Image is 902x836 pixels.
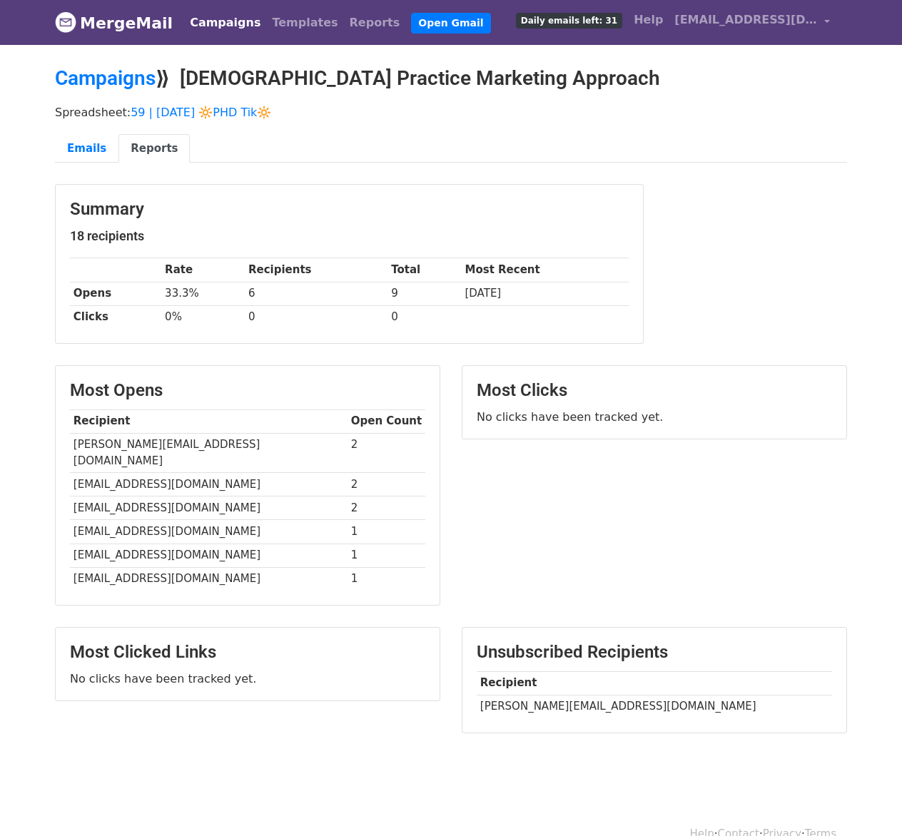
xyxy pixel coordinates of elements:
a: Daily emails left: 31 [510,6,628,34]
h3: Most Clicked Links [70,642,425,663]
a: Reports [344,9,406,37]
td: 0 [245,305,387,329]
th: Most Recent [462,258,629,282]
th: Open Count [348,409,425,433]
h3: Most Opens [70,380,425,401]
td: 0% [161,305,245,329]
td: 2 [348,496,425,520]
h3: Most Clicks [477,380,832,401]
p: Spreadsheet: [55,105,847,120]
span: Daily emails left: 31 [516,13,622,29]
td: [PERSON_NAME][EMAIL_ADDRESS][DOMAIN_NAME] [70,433,348,473]
td: 1 [348,544,425,567]
a: 59 | [DATE] 🔆PHD Tik🔆 [131,106,271,119]
img: MergeMail logo [55,11,76,33]
td: 6 [245,282,387,305]
th: Recipient [70,409,348,433]
td: [EMAIL_ADDRESS][DOMAIN_NAME] [70,520,348,544]
td: [EMAIL_ADDRESS][DOMAIN_NAME] [70,496,348,520]
a: Open Gmail [411,13,490,34]
td: 1 [348,567,425,591]
a: Help [628,6,669,34]
th: Recipients [245,258,387,282]
td: 33.3% [161,282,245,305]
th: Recipient [477,671,832,695]
p: No clicks have been tracked yet. [70,671,425,686]
a: Templates [266,9,343,37]
td: 1 [348,520,425,544]
h3: Unsubscribed Recipients [477,642,832,663]
th: Rate [161,258,245,282]
p: No clicks have been tracked yet. [477,409,832,424]
td: [PERSON_NAME][EMAIL_ADDRESS][DOMAIN_NAME] [477,695,832,718]
a: Campaigns [184,9,266,37]
a: Campaigns [55,66,156,90]
th: Clicks [70,305,161,329]
td: 2 [348,433,425,473]
td: [EMAIL_ADDRESS][DOMAIN_NAME] [70,544,348,567]
h2: ⟫ [DEMOGRAPHIC_DATA] Practice Marketing Approach [55,66,847,91]
a: [EMAIL_ADDRESS][DOMAIN_NAME] [669,6,836,39]
a: Emails [55,134,118,163]
h5: 18 recipients [70,228,629,244]
th: Total [387,258,461,282]
a: MergeMail [55,8,173,38]
td: 9 [387,282,461,305]
td: 0 [387,305,461,329]
th: Opens [70,282,161,305]
td: [EMAIL_ADDRESS][DOMAIN_NAME] [70,567,348,591]
span: [EMAIL_ADDRESS][DOMAIN_NAME] [674,11,817,29]
h3: Summary [70,199,629,220]
td: [DATE] [462,282,629,305]
a: Reports [118,134,190,163]
iframe: Chat Widget [831,768,902,836]
td: [EMAIL_ADDRESS][DOMAIN_NAME] [70,473,348,496]
td: 2 [348,473,425,496]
